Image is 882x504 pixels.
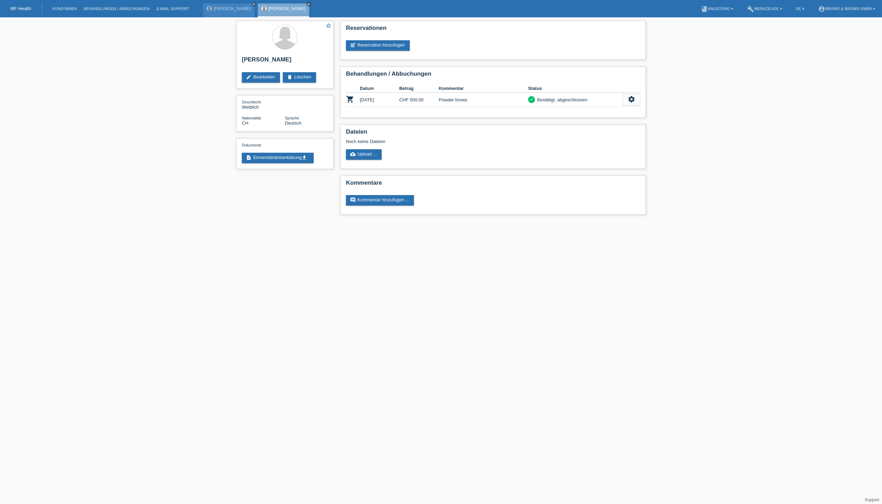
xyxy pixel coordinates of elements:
[399,93,439,107] td: CHF 500.00
[701,6,708,12] i: book
[346,40,410,51] a: post_addReservation hinzufügen
[346,95,354,103] i: POSP00026364
[246,155,252,160] i: description
[242,56,328,67] h2: [PERSON_NAME]
[346,179,640,190] h2: Kommentare
[49,7,80,11] a: Kund*innen
[747,6,754,12] i: build
[269,6,306,11] a: [PERSON_NAME]
[283,72,316,83] a: deleteLöschen
[302,155,307,160] i: get_app
[242,100,261,104] span: Geschlecht
[439,93,528,107] td: Powder brows
[153,7,193,11] a: E-Mail Support
[744,7,786,11] a: buildWerkzeuge ▾
[242,72,280,83] a: editBearbeiten
[628,95,635,103] i: settings
[325,23,332,29] i: star_border
[325,23,332,30] a: star_border
[360,84,399,93] th: Datum
[399,84,439,93] th: Betrag
[792,7,808,11] a: DE ▾
[242,153,314,163] a: descriptionEinverständniserklärungget_app
[242,116,261,120] span: Nationalität
[246,74,252,80] i: edit
[346,195,414,205] a: commentKommentar hinzufügen ...
[285,116,299,120] span: Sprache
[80,7,153,11] a: Behandlungen / Abbuchungen
[535,96,587,103] div: Bestätigt, abgeschlossen
[350,42,356,48] i: post_add
[252,2,256,6] i: close
[10,6,31,11] a: MF Health
[818,6,825,12] i: account_circle
[439,84,528,93] th: Kommentar
[350,151,356,157] i: cloud_upload
[242,143,261,147] span: Dokumente
[360,93,399,107] td: [DATE]
[252,2,256,7] a: close
[350,197,356,203] i: comment
[346,149,382,160] a: cloud_uploadUpload ...
[529,97,534,102] i: check
[815,7,879,11] a: account_circleBrows & Brows GmbH ▾
[346,25,640,35] h2: Reservationen
[307,2,311,6] i: close
[697,7,737,11] a: bookAnleitung ▾
[214,6,251,11] a: [PERSON_NAME]
[865,497,879,502] a: Support
[285,120,302,126] span: Deutsch
[346,128,640,139] h2: Dateien
[306,2,311,7] a: close
[287,74,292,80] i: delete
[242,99,285,110] div: Weiblich
[242,120,248,126] span: Schweiz
[346,139,558,144] div: Noch keine Dateien
[528,84,623,93] th: Status
[346,70,640,81] h2: Behandlungen / Abbuchungen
